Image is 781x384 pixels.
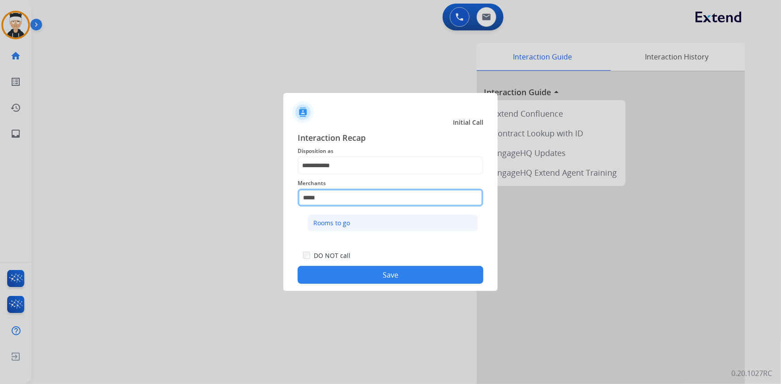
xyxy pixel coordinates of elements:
label: DO NOT call [314,251,350,260]
p: 0.20.1027RC [731,368,772,379]
span: Interaction Recap [298,131,483,146]
img: contactIcon [292,101,314,123]
button: Save [298,266,483,284]
span: Merchants [298,178,483,189]
span: Initial Call [453,118,483,127]
span: Disposition as [298,146,483,156]
div: Rooms to go [313,219,350,228]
